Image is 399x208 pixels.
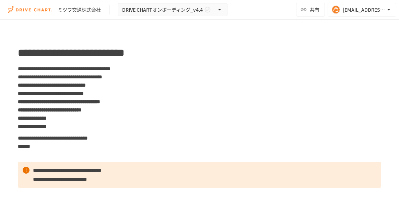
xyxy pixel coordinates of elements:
[310,6,319,13] span: 共有
[8,4,52,15] img: i9VDDS9JuLRLX3JIUyK59LcYp6Y9cayLPHs4hOxMB9W
[118,3,227,17] button: DRIVE CHARTオンボーディング_v4.4
[328,3,396,17] button: [EMAIL_ADDRESS][DOMAIN_NAME]
[58,6,101,13] div: ミツワ交通株式会社
[343,6,385,14] div: [EMAIL_ADDRESS][DOMAIN_NAME]
[296,3,325,17] button: 共有
[122,6,203,14] span: DRIVE CHARTオンボーディング_v4.4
